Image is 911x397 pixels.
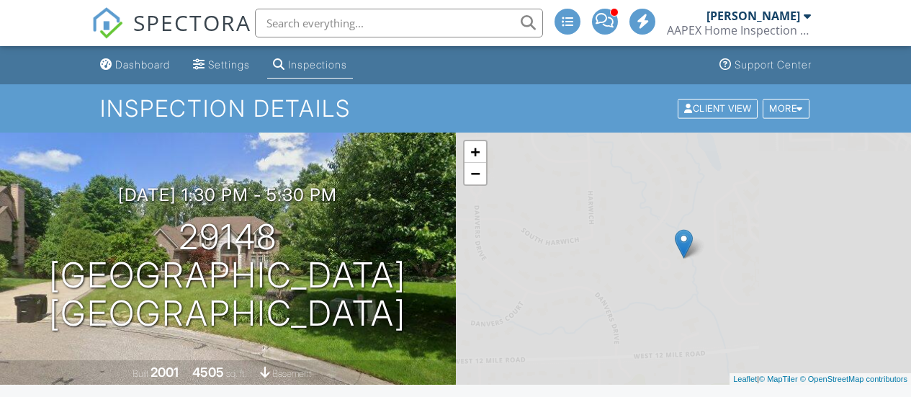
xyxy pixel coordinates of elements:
a: Zoom out [465,163,486,184]
div: Support Center [735,58,812,71]
div: Inspections [288,58,347,71]
a: SPECTORA [91,19,251,50]
div: 2001 [151,365,179,380]
a: Settings [187,52,256,79]
a: Support Center [714,52,817,79]
a: Client View [676,102,761,113]
div: Client View [678,99,758,118]
a: Leaflet [733,375,757,383]
span: basement [272,368,311,379]
span: Built [133,368,148,379]
div: More [763,99,809,118]
a: Inspections [267,52,353,79]
img: The Best Home Inspection Software - Spectora [91,7,123,39]
a: © OpenStreetMap contributors [800,375,907,383]
h1: 29148 [GEOGRAPHIC_DATA] [GEOGRAPHIC_DATA] [23,218,433,332]
span: SPECTORA [133,7,251,37]
div: | [730,373,911,385]
input: Search everything... [255,9,543,37]
h1: Inspection Details [100,96,810,121]
a: Zoom in [465,141,486,163]
div: [PERSON_NAME] [706,9,800,23]
div: Dashboard [115,58,170,71]
a: © MapTiler [759,375,798,383]
a: Dashboard [94,52,176,79]
div: AAPEX Home Inspection Services [667,23,811,37]
div: Settings [208,58,250,71]
span: sq. ft. [226,368,246,379]
div: 4505 [192,365,224,380]
h3: [DATE] 1:30 pm - 5:30 pm [118,185,337,205]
